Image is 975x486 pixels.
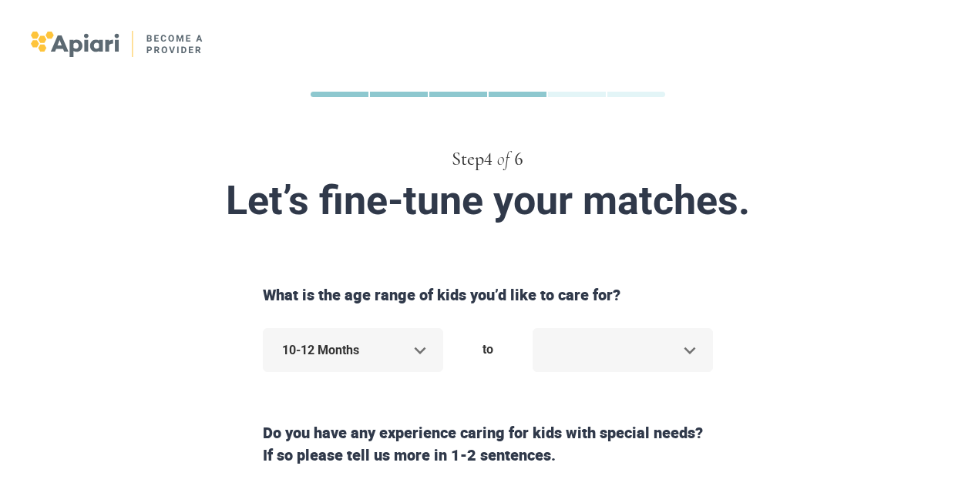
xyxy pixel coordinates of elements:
div: Step 4 6 [93,146,883,173]
div: 10-12 Months [263,328,443,372]
div: ​ [533,328,713,372]
span: of [497,150,509,169]
img: logo [31,31,204,57]
div: Let’s fine-tune your matches. [124,179,852,223]
div: What is the age range of kids you’d like to care for? [257,284,719,307]
div: Do you have any experience caring for kids with special needs? If so please tell us more in 1-2 s... [257,422,719,466]
div: to [449,328,526,371]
